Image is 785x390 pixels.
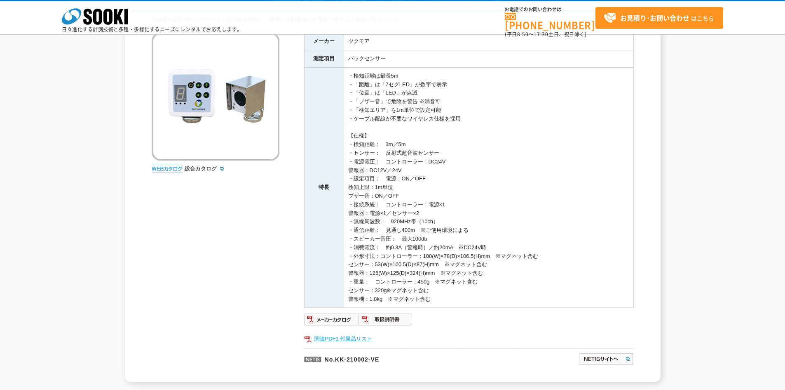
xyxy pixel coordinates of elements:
th: 測定項目 [304,50,344,67]
span: 17:30 [534,31,548,38]
td: バックセンサー [344,50,633,67]
p: No.KK-210002-VE [304,348,499,368]
td: ツクモア [344,33,633,50]
strong: お見積り･お問い合わせ [620,13,689,23]
a: 総合カタログ [185,165,225,172]
span: お電話でのお問い合わせは [505,7,595,12]
img: webカタログ [152,165,183,173]
th: メーカー [304,33,344,50]
img: 重機接触防止装置 ハッとセンサー（ロングワイヤレス仕様） [152,33,279,161]
td: ・検知距離は最長5m ・「距離」は「7セグLED」が数字で表示 ・「位置」は「LED」が点滅 ・「ブザー音」で危険を警告 ※消音可 ・「検知エリア」を1m単位で設定可能 ・ケーブル配線が不要なワ... [344,67,633,308]
span: (平日 ～ 土日、祝日除く) [505,31,586,38]
span: はこちら [604,12,714,24]
img: NETISサイトへ [579,352,634,366]
th: 特長 [304,67,344,308]
span: 8:50 [517,31,529,38]
a: 取扱説明書 [358,319,412,325]
a: [PHONE_NUMBER] [505,13,595,30]
p: 日々進化する計測技術と多種・多様化するニーズにレンタルでお応えします。 [62,27,242,32]
a: 関連PDF1 付属品リスト [304,333,634,344]
a: お見積り･お問い合わせはこちら [595,7,723,29]
a: メーカーカタログ [304,319,358,325]
img: 取扱説明書 [358,313,412,326]
img: メーカーカタログ [304,313,358,326]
